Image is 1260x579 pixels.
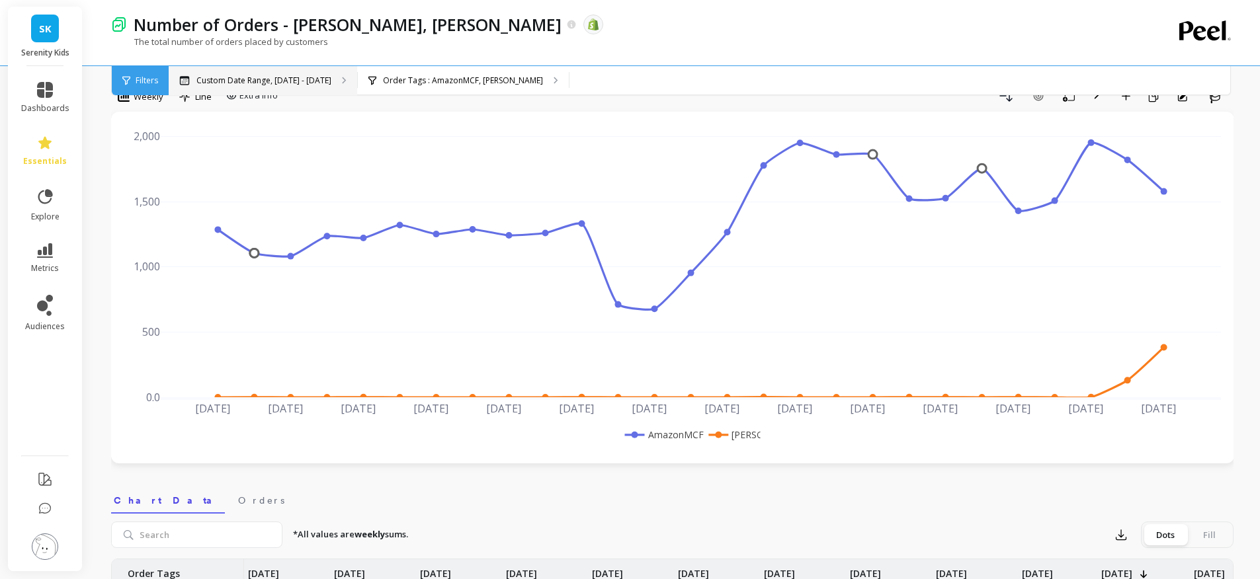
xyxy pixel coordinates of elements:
[31,263,59,274] span: metrics
[114,494,222,507] span: Chart Data
[21,48,69,58] p: Serenity Kids
[239,89,278,102] span: Extra Info
[111,17,127,32] img: header icon
[21,103,69,114] span: dashboards
[293,528,408,541] p: *All values are sums.
[587,19,599,30] img: api.shopify.svg
[39,21,52,36] span: SK
[32,533,58,560] img: profile picture
[111,36,328,48] p: The total number of orders placed by customers
[136,75,158,86] span: Filters
[355,528,385,540] strong: weekly
[196,75,331,86] p: Custom Date Range, [DATE] - [DATE]
[111,483,1234,514] nav: Tabs
[134,13,562,36] p: Number of Orders - Taylor, Amz MCF
[238,494,284,507] span: Orders
[31,212,60,222] span: explore
[25,321,65,332] span: audiences
[23,156,67,167] span: essentials
[195,91,212,103] span: Line
[111,521,282,548] input: Search
[134,91,163,103] span: Weekly
[1144,524,1187,545] div: Dots
[1187,524,1231,545] div: Fill
[383,75,543,86] p: Order Tags : AmazonMCF, [PERSON_NAME]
